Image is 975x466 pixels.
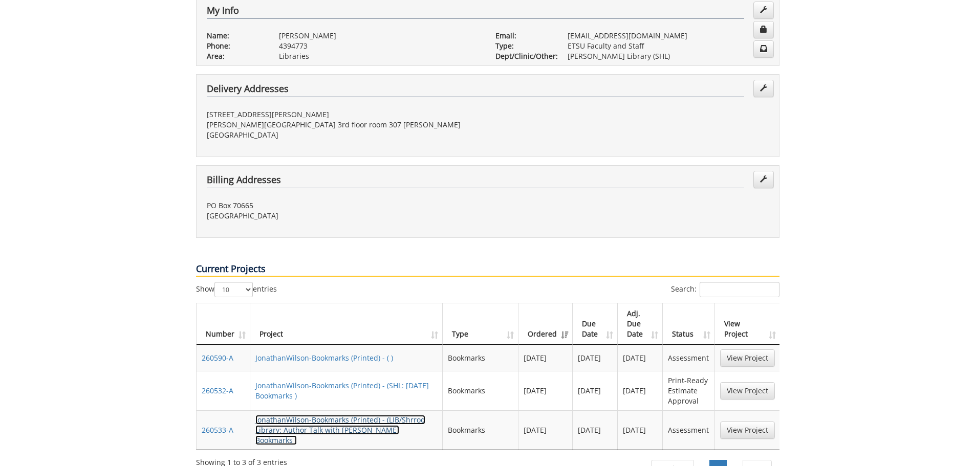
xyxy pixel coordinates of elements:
[202,353,233,363] a: 260590-A
[618,410,663,450] td: [DATE]
[214,282,253,297] select: Showentries
[279,51,480,61] p: Libraries
[573,371,618,410] td: [DATE]
[618,371,663,410] td: [DATE]
[568,51,769,61] p: [PERSON_NAME] Library (SHL)
[618,303,663,345] th: Adj. Due Date: activate to sort column ascending
[495,31,552,41] p: Email:
[495,51,552,61] p: Dept/Clinic/Other:
[573,345,618,371] td: [DATE]
[518,345,573,371] td: [DATE]
[255,381,429,401] a: JonathanWilson-Bookmarks (Printed) - (SHL: [DATE] Bookmarks )
[720,349,775,367] a: View Project
[663,303,714,345] th: Status: activate to sort column ascending
[207,109,480,120] p: [STREET_ADDRESS][PERSON_NAME]
[700,282,779,297] input: Search:
[720,382,775,400] a: View Project
[443,410,518,450] td: Bookmarks
[202,425,233,435] a: 260533-A
[518,371,573,410] td: [DATE]
[196,262,779,277] p: Current Projects
[753,21,774,38] a: Change Password
[518,410,573,450] td: [DATE]
[753,80,774,97] a: Edit Addresses
[720,421,775,439] a: View Project
[255,415,425,445] a: JonathanWilson-Bookmarks (Printed) - (LIB/Shrrod Library: Author Talk with [PERSON_NAME] Bookmarks )
[671,282,779,297] label: Search:
[663,410,714,450] td: Assessment
[568,41,769,51] p: ETSU Faculty and Staff
[250,303,443,345] th: Project: activate to sort column ascending
[207,6,744,19] h4: My Info
[196,282,277,297] label: Show entries
[207,211,480,221] p: [GEOGRAPHIC_DATA]
[443,345,518,371] td: Bookmarks
[495,41,552,51] p: Type:
[255,353,393,363] a: JonathanWilson-Bookmarks (Printed) - ( )
[443,371,518,410] td: Bookmarks
[207,130,480,140] p: [GEOGRAPHIC_DATA]
[518,303,573,345] th: Ordered: activate to sort column ascending
[568,31,769,41] p: [EMAIL_ADDRESS][DOMAIN_NAME]
[207,41,264,51] p: Phone:
[279,41,480,51] p: 4394773
[663,371,714,410] td: Print-Ready Estimate Approval
[207,120,480,130] p: [PERSON_NAME][GEOGRAPHIC_DATA] 3rd floor room 307 [PERSON_NAME]
[715,303,780,345] th: View Project: activate to sort column ascending
[663,345,714,371] td: Assessment
[443,303,518,345] th: Type: activate to sort column ascending
[753,171,774,188] a: Edit Addresses
[207,201,480,211] p: PO Box 70665
[279,31,480,41] p: [PERSON_NAME]
[207,84,744,97] h4: Delivery Addresses
[207,31,264,41] p: Name:
[207,51,264,61] p: Area:
[753,40,774,58] a: Change Communication Preferences
[202,386,233,395] a: 260532-A
[197,303,250,345] th: Number: activate to sort column ascending
[618,345,663,371] td: [DATE]
[753,2,774,19] a: Edit Info
[573,410,618,450] td: [DATE]
[207,175,744,188] h4: Billing Addresses
[573,303,618,345] th: Due Date: activate to sort column ascending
